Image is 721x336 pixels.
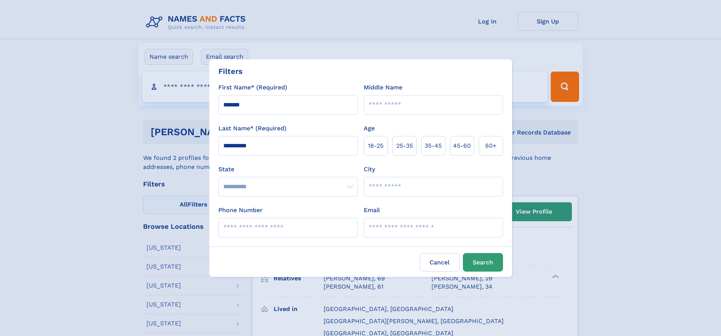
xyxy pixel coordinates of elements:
button: Search [463,253,503,272]
label: Phone Number [218,206,263,215]
span: 18‑25 [368,141,383,150]
div: Filters [218,66,243,77]
label: Email [364,206,380,215]
label: Middle Name [364,83,402,92]
span: 35‑45 [425,141,442,150]
label: State [218,165,358,174]
label: Cancel [420,253,460,272]
label: First Name* (Required) [218,83,287,92]
label: Age [364,124,375,133]
span: 25‑35 [396,141,413,150]
label: Last Name* (Required) [218,124,287,133]
span: 45‑60 [453,141,471,150]
span: 60+ [485,141,497,150]
label: City [364,165,375,174]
